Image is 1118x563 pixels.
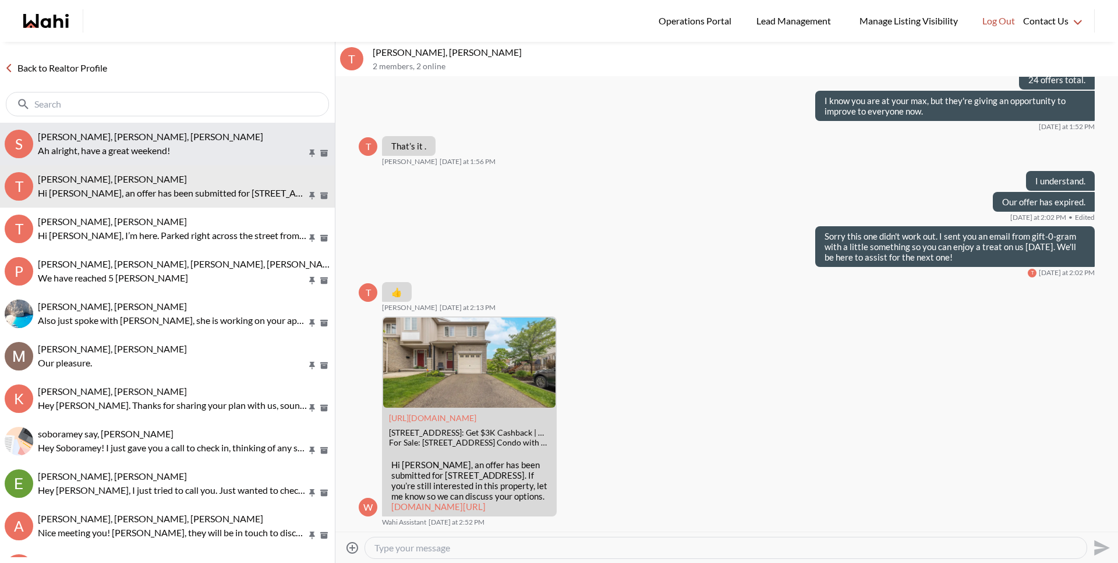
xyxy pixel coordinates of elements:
span: [PERSON_NAME] [382,157,437,166]
div: soboramey say, Michelle [5,427,33,455]
div: k [5,384,33,413]
p: Nice meeting you! [PERSON_NAME], they will be in touch to discuss the property. [38,526,307,540]
div: T [340,47,363,70]
span: [PERSON_NAME], [PERSON_NAME] [38,216,187,227]
span: Lead Management [756,13,835,28]
a: [DOMAIN_NAME][URL] [391,501,486,512]
p: Our offer has expired. [1002,197,1085,207]
button: Pin [307,488,317,498]
a: Wahi homepage [23,14,69,28]
p: I know you are at your max, but they're giving an opportunity to improve to everyone now. [825,95,1085,116]
img: E [5,469,33,498]
p: [PERSON_NAME], [PERSON_NAME] [373,47,1113,58]
span: 👍 [391,287,402,297]
span: [PERSON_NAME], [PERSON_NAME], [PERSON_NAME], [PERSON_NAME] [38,258,339,269]
button: Pin [307,446,317,455]
p: That’s it . [391,141,426,151]
button: Archive [318,446,330,455]
img: A [5,300,33,328]
button: Archive [318,276,330,286]
button: Pin [307,318,317,328]
p: Sorry this one didn't work out. I sent you an email from gift-0-gram with a little something so y... [825,231,1085,262]
div: T [1028,269,1036,277]
span: [PERSON_NAME], [PERSON_NAME] [38,386,187,397]
p: Ah alright, have a great weekend! [38,144,307,158]
time: 2025-10-08T17:56:24.545Z [440,157,496,166]
p: Hey [PERSON_NAME]. Thanks for sharing your plan with us, sounds like a good one. I'll wait to hea... [38,398,307,412]
time: 2025-10-08T18:02:31.771Z [1010,213,1066,222]
a: Attachment [389,413,476,423]
p: Hey [PERSON_NAME], I just tried to call you. Just wanted to check in to see if you still wanted t... [38,483,307,497]
p: I understand. [1035,176,1085,186]
div: T [359,137,377,156]
p: Also just spoke with [PERSON_NAME], she is working on your application and we'll have an update [... [38,313,307,327]
p: We have reached 5 [PERSON_NAME] [38,271,307,285]
p: 24 offers total. [1028,74,1085,85]
p: Our pleasure. [38,356,307,370]
span: Log Out [982,13,1015,28]
div: a [5,512,33,540]
button: Pin [307,191,317,201]
span: [PERSON_NAME], [PERSON_NAME] [38,343,187,354]
div: Arsene Dilenga, Michelle [5,300,33,328]
button: Pin [307,233,317,243]
div: T [5,172,33,201]
p: 2 members , 2 online [373,62,1113,72]
div: S [5,130,33,158]
div: T [5,215,33,243]
div: W [359,498,377,516]
button: Archive [318,148,330,158]
time: 2025-10-08T18:52:03.269Z [429,518,484,527]
button: Pin [307,403,317,413]
textarea: Type your message [374,542,1077,554]
button: Archive [318,318,330,328]
button: Archive [318,530,330,540]
span: soboramey say, [PERSON_NAME] [38,428,174,439]
time: 2025-10-08T17:52:02.672Z [1039,122,1095,131]
span: Edited [1069,213,1095,222]
button: Pin [307,361,317,370]
div: [STREET_ADDRESS]: Get $3K Cashback | Wahi [389,428,550,438]
input: Search [34,98,303,110]
img: 105 Pinnacle Dr #94, Kitchener, ON: Get $3K Cashback | Wahi [383,318,556,408]
button: Pin [307,530,317,540]
button: Pin [307,148,317,158]
span: Manage Listing Visibility [856,13,961,28]
p: Hi [PERSON_NAME], an offer has been submitted for [STREET_ADDRESS]. If you’re still interested in... [38,186,307,200]
span: Operations Portal [659,13,735,28]
time: 2025-10-08T18:13:12.943Z [440,303,496,312]
p: Hi [PERSON_NAME], I’m here. Parked right across the street from the house. I will meet you at the... [38,229,307,243]
button: Archive [318,403,330,413]
div: P [5,257,33,286]
button: Archive [318,191,330,201]
span: Wahi Assistant [382,518,426,527]
div: For Sale: [STREET_ADDRESS] Condo with $3.0K Cashback through Wahi Cashback. View 30 photos, locat... [389,438,550,448]
button: Archive [318,361,330,370]
button: Pin [307,276,317,286]
button: Archive [318,233,330,243]
span: [PERSON_NAME] [382,303,437,312]
button: Archive [318,488,330,498]
img: s [5,427,33,455]
span: [PERSON_NAME], [PERSON_NAME] [38,301,187,312]
img: M [5,342,33,370]
time: 2025-10-08T18:02:58.445Z [1039,268,1095,277]
span: [PERSON_NAME], [PERSON_NAME], [PERSON_NAME] [38,513,263,524]
p: Hey Soboramey! I just gave you a call to check in, thinking of any showings this weekend? [38,441,307,455]
div: Michael Jezioranski, Michelle [5,342,33,370]
span: [PERSON_NAME], [PERSON_NAME] [38,173,187,184]
div: T [359,283,377,302]
p: Hi [PERSON_NAME], an offer has been submitted for [STREET_ADDRESS]. If you’re still interested in... [391,459,547,512]
button: Send [1087,535,1113,561]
